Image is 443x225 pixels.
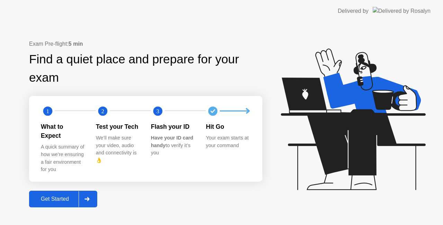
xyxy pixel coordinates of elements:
div: Get Started [31,196,79,202]
div: Find a quiet place and prepare for your exam [29,50,262,87]
b: Have your ID card handy [151,135,193,148]
div: to verify it’s you [151,134,195,157]
text: 1 [46,108,49,114]
div: A quick summary of how we’re ensuring a fair environment for you [41,143,85,173]
img: Delivered by Rosalyn [373,7,431,15]
div: Test your Tech [96,122,140,131]
div: Exam Pre-flight: [29,40,262,48]
div: Flash your ID [151,122,195,131]
text: 2 [101,108,104,114]
div: Your exam starts at your command [206,134,250,149]
button: Get Started [29,191,97,207]
div: Hit Go [206,122,250,131]
div: We’ll make sure your video, audio and connectivity is 👌 [96,134,140,164]
div: What to Expect [41,122,85,141]
text: 3 [156,108,159,114]
div: Delivered by [338,7,369,15]
b: 5 min [69,41,83,47]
